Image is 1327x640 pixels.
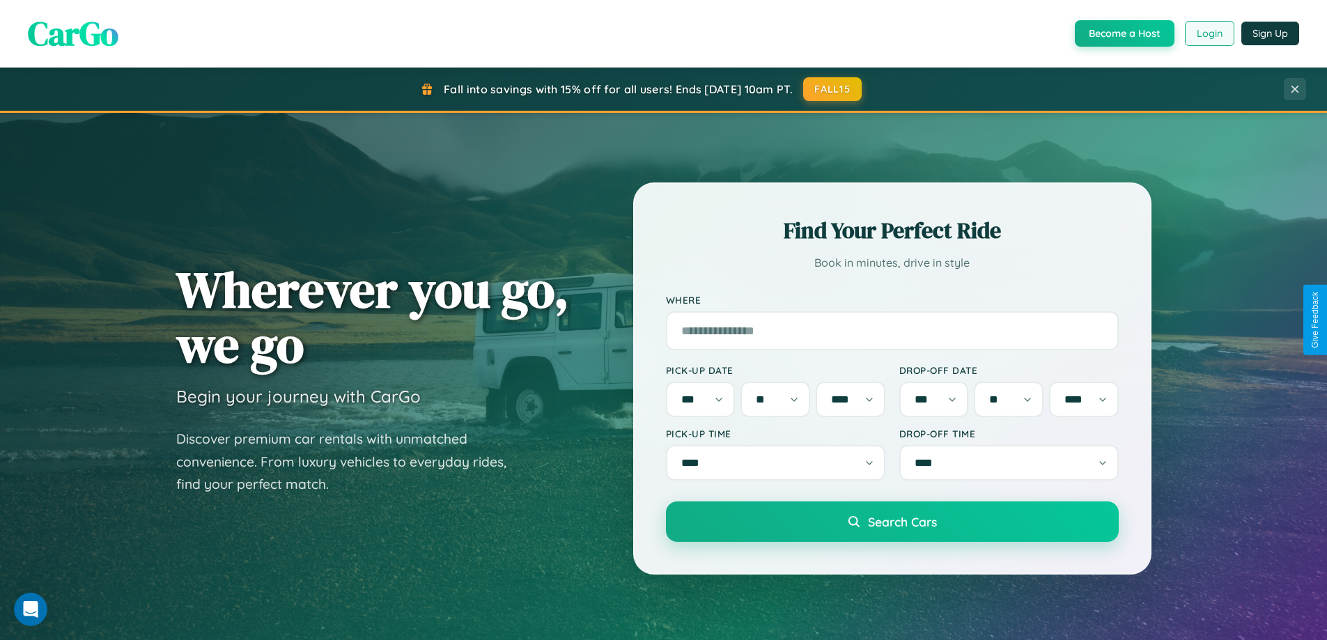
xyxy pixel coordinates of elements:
p: Book in minutes, drive in style [666,253,1119,273]
button: Login [1185,21,1234,46]
h2: Find Your Perfect Ride [666,215,1119,246]
button: Sign Up [1241,22,1299,45]
label: Where [666,294,1119,306]
div: Give Feedback [1310,292,1320,348]
span: CarGo [28,10,118,56]
button: Search Cars [666,501,1119,542]
h1: Wherever you go, we go [176,262,569,372]
iframe: Intercom live chat [14,593,47,626]
span: Search Cars [868,514,937,529]
label: Drop-off Time [899,428,1119,439]
label: Pick-up Date [666,364,885,376]
h3: Begin your journey with CarGo [176,386,421,407]
button: Become a Host [1075,20,1174,47]
span: Fall into savings with 15% off for all users! Ends [DATE] 10am PT. [444,82,793,96]
p: Discover premium car rentals with unmatched convenience. From luxury vehicles to everyday rides, ... [176,428,525,496]
label: Drop-off Date [899,364,1119,376]
label: Pick-up Time [666,428,885,439]
button: FALL15 [803,77,862,101]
